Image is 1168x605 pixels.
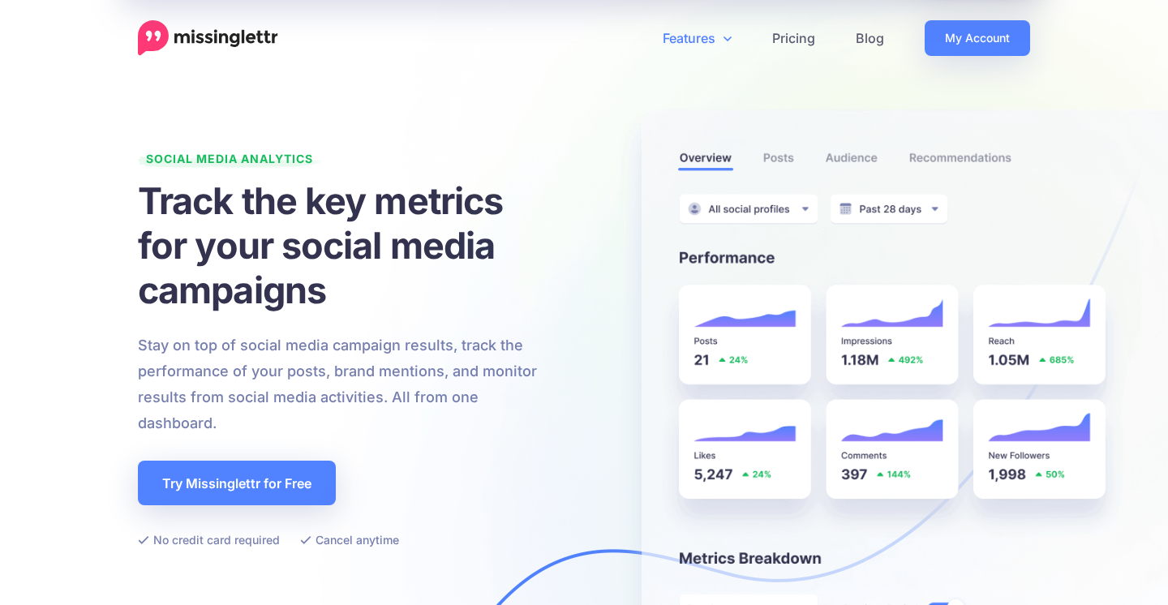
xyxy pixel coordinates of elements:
a: My Account [925,20,1030,56]
h1: Track the key metrics for your social media campaigns [138,178,556,312]
a: Features [642,20,752,56]
a: Blog [835,20,904,56]
span: Social Media Analytics [138,152,321,174]
a: Pricing [752,20,835,56]
li: No credit card required [138,530,280,550]
a: Home [138,20,278,56]
p: Stay on top of social media campaign results, track the performance of your posts, brand mentions... [138,333,556,436]
a: Try Missinglettr for Free [138,461,336,505]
